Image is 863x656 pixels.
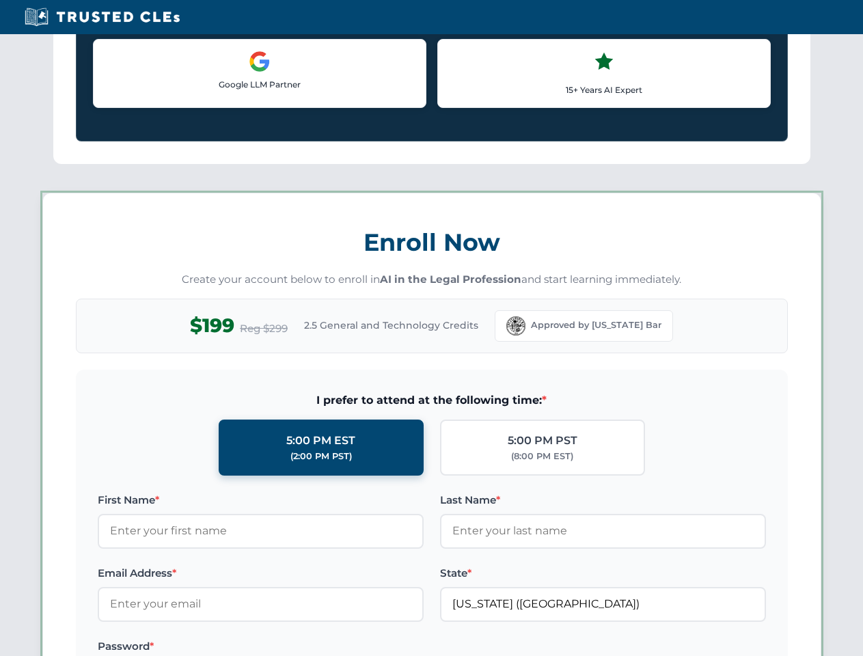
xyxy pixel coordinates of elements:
label: Email Address [98,565,424,582]
p: Create your account below to enroll in and start learning immediately. [76,272,788,288]
div: 5:00 PM PST [508,432,577,450]
label: Last Name [440,492,766,508]
p: Google LLM Partner [105,78,415,91]
p: 15+ Years AI Expert [449,83,759,96]
label: Password [98,638,424,655]
span: I prefer to attend at the following time: [98,392,766,409]
img: Google [249,51,271,72]
img: Florida Bar [506,316,525,336]
div: 5:00 PM EST [286,432,355,450]
input: Florida (FL) [440,587,766,621]
span: Approved by [US_STATE] Bar [531,318,661,332]
span: $199 [190,310,234,341]
label: State [440,565,766,582]
span: Reg $299 [240,320,288,337]
label: First Name [98,492,424,508]
input: Enter your last name [440,514,766,548]
input: Enter your email [98,587,424,621]
img: Trusted CLEs [20,7,184,27]
h3: Enroll Now [76,221,788,264]
div: (2:00 PM PST) [290,450,352,463]
span: 2.5 General and Technology Credits [304,318,478,333]
div: (8:00 PM EST) [511,450,573,463]
input: Enter your first name [98,514,424,548]
strong: AI in the Legal Profession [380,273,521,286]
